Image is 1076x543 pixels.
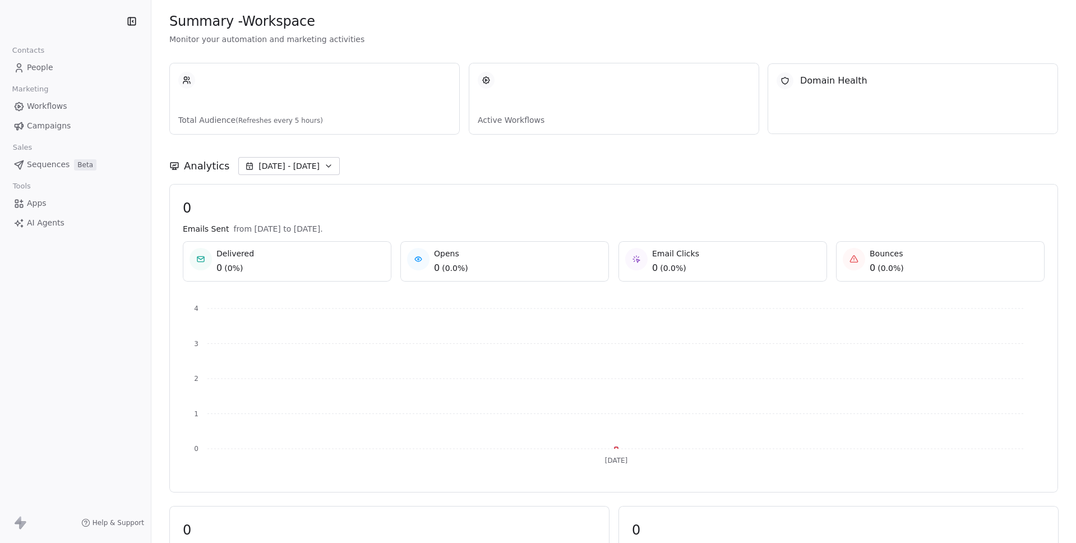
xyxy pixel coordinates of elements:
span: AI Agents [27,217,64,229]
span: 0 [183,200,1045,217]
span: Tools [8,178,35,195]
tspan: [DATE] [605,457,628,464]
tspan: 0 [194,445,198,453]
a: Campaigns [9,117,142,135]
tspan: 2 [194,375,198,383]
span: Sequences [27,159,70,171]
span: Contacts [7,42,49,59]
a: People [9,58,142,77]
span: 0 [216,261,222,275]
a: AI Agents [9,214,142,232]
span: Summary - Workspace [169,13,315,30]
span: ( 0.0% ) [660,263,686,274]
span: Total Audience [178,114,451,126]
span: Sales [8,139,37,156]
span: ( 0% ) [224,263,243,274]
span: People [27,62,53,73]
span: Opens [434,248,468,259]
span: Active Workflows [478,114,750,126]
span: Monitor your automation and marketing activities [169,34,1058,45]
span: 0 [434,261,440,275]
span: from [DATE] to [DATE]. [233,223,322,234]
span: Emails Sent [183,223,229,234]
span: ( 0.0% ) [442,263,468,274]
span: Help & Support [93,518,144,527]
span: [DATE] - [DATE] [258,160,320,172]
tspan: 3 [194,340,198,348]
tspan: 1 [194,410,198,418]
span: Delivered [216,248,254,259]
span: (Refreshes every 5 hours) [235,117,323,125]
span: ( 0.0% ) [878,263,904,274]
span: Beta [74,159,96,171]
span: 0 [652,261,658,275]
span: Campaigns [27,120,71,132]
a: SequencesBeta [9,155,142,174]
span: Email Clicks [652,248,699,259]
a: Help & Support [81,518,144,527]
tspan: 4 [194,305,198,312]
button: [DATE] - [DATE] [238,157,340,175]
a: Workflows [9,97,142,116]
span: 0 [183,522,596,539]
span: 0 [870,261,875,275]
span: Domain Health [800,74,867,88]
span: Workflows [27,100,67,112]
span: Marketing [7,81,53,98]
a: Apps [9,194,142,213]
span: Analytics [184,159,229,173]
span: Apps [27,197,47,209]
span: 0 [632,522,1045,539]
span: Bounces [870,248,904,259]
